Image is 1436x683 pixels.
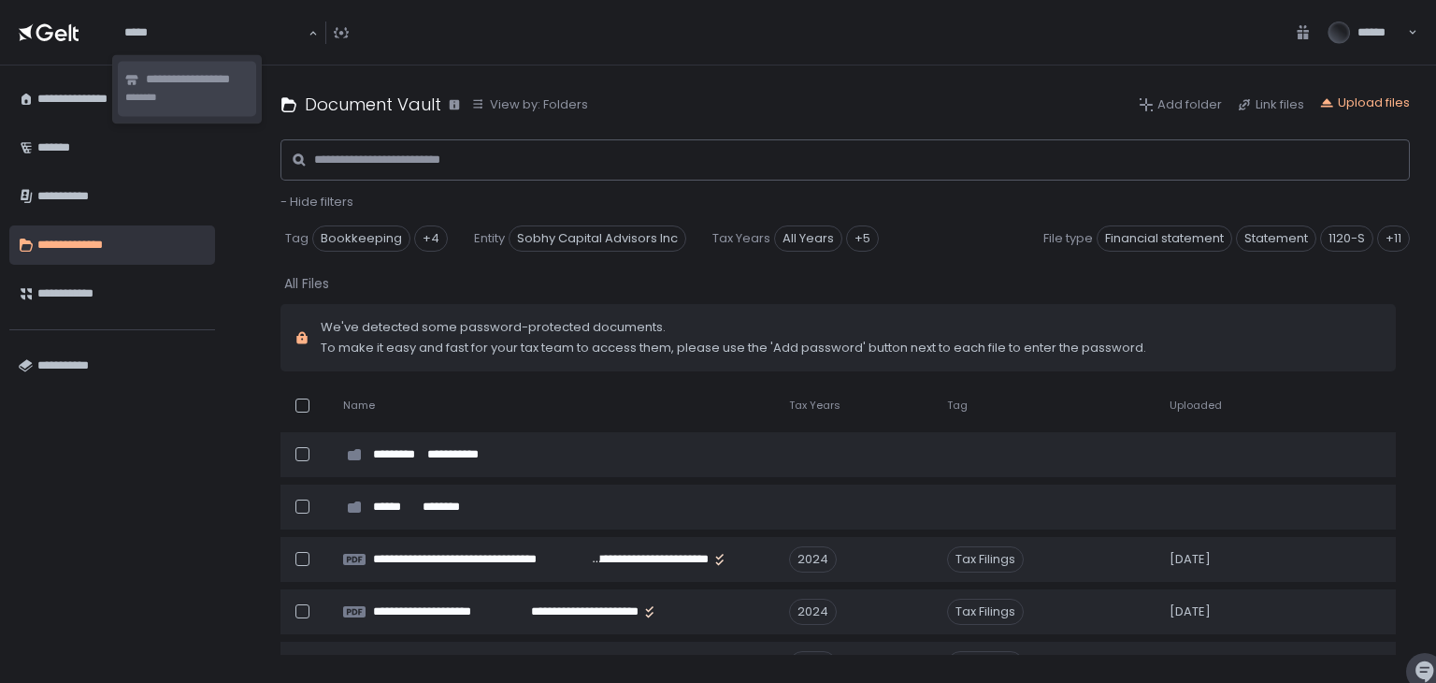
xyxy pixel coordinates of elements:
[321,319,1146,336] span: We've detected some password-protected documents.
[947,546,1024,573] span: Tax Filings
[474,230,505,247] span: Entity
[947,599,1024,625] span: Tax Filings
[284,274,329,293] div: All Files
[280,194,353,211] button: - Hide filters
[1319,94,1410,111] button: Upload files
[112,13,318,52] div: Search for option
[1377,225,1410,252] div: +11
[471,96,588,113] button: View by: Folders
[284,274,333,293] button: All Files
[509,225,686,252] span: Sobhy Capital Advisors Inc
[789,651,837,677] div: 2024
[789,546,837,573] div: 2024
[1043,230,1093,247] span: File type
[1097,225,1232,252] span: Financial statement
[1320,225,1373,252] span: 1120-S
[789,399,840,413] span: Tax Years
[280,193,353,211] span: - Hide filters
[774,225,842,252] span: All Years
[285,230,309,247] span: Tag
[846,225,879,252] div: +5
[124,23,307,42] input: Search for option
[1170,399,1222,413] span: Uploaded
[1139,96,1222,113] button: Add folder
[312,225,410,252] span: Bookkeeping
[712,230,770,247] span: Tax Years
[343,399,375,413] span: Name
[947,651,1024,677] span: Tax Filings
[1236,225,1316,252] span: Statement
[789,599,837,625] div: 2024
[1170,551,1211,568] span: [DATE]
[321,340,1146,356] span: To make it easy and fast for your tax team to access them, please use the 'Add password' button n...
[1237,96,1304,113] button: Link files
[305,92,441,117] h1: Document Vault
[1170,603,1211,620] span: [DATE]
[414,225,448,252] div: +4
[947,399,968,413] span: Tag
